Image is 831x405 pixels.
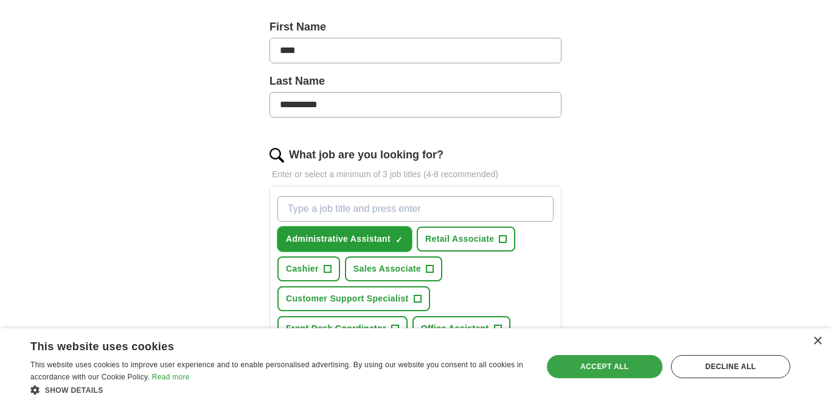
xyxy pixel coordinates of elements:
div: Close [813,337,822,346]
label: What job are you looking for? [289,147,443,163]
a: Read more, opens a new window [152,373,190,381]
input: Type a job title and press enter [277,196,554,222]
span: Front Desk Coordinator [286,322,386,335]
div: Show details [30,384,527,396]
div: Accept all [547,355,662,378]
p: Enter or select a minimum of 3 job titles (4-8 recommended) [269,168,562,181]
label: First Name [269,19,562,35]
span: This website uses cookies to improve user experience and to enable personalised advertising. By u... [30,361,523,381]
img: search.png [269,148,284,163]
span: Cashier [286,262,319,275]
span: ✓ [395,235,403,245]
button: Office Assistant [412,316,510,341]
span: Customer Support Specialist [286,292,409,305]
button: Administrative Assistant✓ [277,227,412,252]
span: Administrative Assistant [286,233,391,245]
span: Retail Associate [425,233,494,245]
div: This website uses cookies [30,336,496,354]
button: Front Desk Coordinator [277,316,408,341]
span: Show details [45,386,103,395]
span: Sales Associate [353,262,421,275]
span: Office Assistant [421,322,489,335]
button: Customer Support Specialist [277,286,430,311]
button: Retail Associate [417,227,515,252]
label: Last Name [269,73,562,90]
button: Sales Associate [345,256,442,281]
button: Cashier [277,256,340,281]
div: Decline all [671,355,790,378]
